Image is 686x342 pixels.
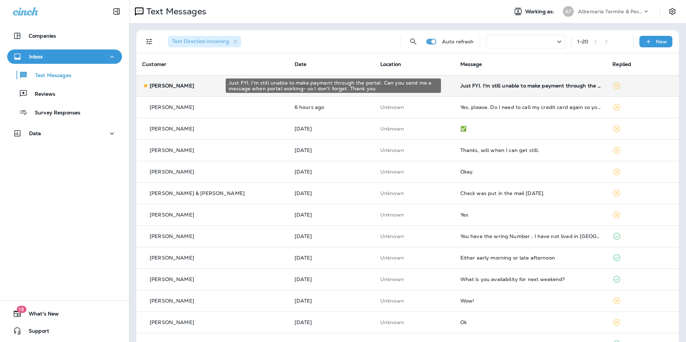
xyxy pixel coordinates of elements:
[295,319,369,325] p: Aug 7, 2025 12:01 PM
[150,276,194,282] p: [PERSON_NAME]
[380,61,401,67] span: Location
[460,212,601,218] div: Yes
[150,126,194,132] p: [PERSON_NAME]
[295,104,369,110] p: Aug 18, 2025 08:49 AM
[380,169,449,175] p: This customer does not have a last location and the phone number they messaged is not assigned to...
[7,67,122,82] button: Text Messages
[28,110,80,117] p: Survey Responses
[150,83,194,89] p: [PERSON_NAME]
[29,54,43,60] p: Inbox
[150,319,194,325] p: [PERSON_NAME]
[460,190,601,196] div: Check was put in the mail on Saturday.
[295,61,307,67] span: Date
[460,61,482,67] span: Message
[380,190,449,196] p: This customer does not have a last location and the phone number they messaged is not assigned to...
[172,38,229,44] span: Text Direction : Incoming
[380,319,449,325] p: This customer does not have a last location and the phone number they messaged is not assigned to...
[7,307,122,321] button: 19What's New
[17,306,26,313] span: 19
[295,169,369,175] p: Aug 14, 2025 09:16 AM
[29,33,56,39] p: Companies
[150,298,194,304] p: [PERSON_NAME]
[29,130,41,136] p: Data
[380,255,449,261] p: This customer does not have a last location and the phone number they messaged is not assigned to...
[150,190,245,196] p: [PERSON_NAME] & [PERSON_NAME]
[460,298,601,304] div: Wow!
[22,311,59,319] span: What's New
[295,233,369,239] p: Aug 11, 2025 04:34 PM
[460,255,601,261] div: Either early morning or late afternoon
[666,5,679,18] button: Settings
[28,72,71,79] p: Text Messages
[28,91,55,98] p: Reviews
[295,255,369,261] p: Aug 11, 2025 03:49 PM
[295,298,369,304] p: Aug 7, 2025 08:48 PM
[380,233,449,239] p: This customer does not have a last location and the phone number they messaged is not assigned to...
[7,126,122,141] button: Data
[7,49,122,64] button: Inbox
[142,61,166,67] span: Customer
[150,169,194,175] p: [PERSON_NAME]
[380,298,449,304] p: This customer does not have a last location and the phone number they messaged is not assigned to...
[460,233,601,239] div: You have the wring Number , I have not lived in NC for 3 years
[107,4,127,19] button: Collapse Sidebar
[577,39,589,44] div: 1 - 20
[7,86,122,101] button: Reviews
[460,126,601,132] div: ✅
[150,104,194,110] p: [PERSON_NAME]
[460,319,601,325] div: Ok
[460,169,601,175] div: Okay.
[150,212,194,218] p: [PERSON_NAME]
[142,34,156,49] button: Filters
[295,276,369,282] p: Aug 11, 2025 01:56 PM
[150,255,194,261] p: [PERSON_NAME]
[656,39,667,44] p: New
[460,147,601,153] div: Thanks, will when I can get still.
[295,126,369,132] p: Aug 14, 2025 01:36 PM
[144,6,206,17] p: Text Messages
[380,276,449,282] p: This customer does not have a last location and the phone number they messaged is not assigned to...
[7,29,122,43] button: Companies
[226,79,441,93] div: Just FYI. I'm still unable to make payment through the portal. Can you send me a message when por...
[406,34,420,49] button: Search Messages
[380,126,449,132] p: This customer does not have a last location and the phone number they messaged is not assigned to...
[150,233,194,239] p: [PERSON_NAME]
[442,39,474,44] p: Auto refresh
[22,328,49,337] span: Support
[295,212,369,218] p: Aug 12, 2025 11:20 AM
[7,324,122,338] button: Support
[168,36,241,47] div: Text Direction:Incoming
[460,276,601,282] div: What is you availability for next weekend?
[380,212,449,218] p: This customer does not have a last location and the phone number they messaged is not assigned to...
[460,104,601,110] div: Yes, please. Do I need to call my credit card again so you have it on file?
[150,147,194,153] p: [PERSON_NAME]
[380,104,449,110] p: This customer does not have a last location and the phone number they messaged is not assigned to...
[525,9,556,15] span: Working as:
[612,61,631,67] span: Replied
[460,83,601,89] div: Just FYI. I'm still unable to make payment through the portal. Can you send me a message when por...
[578,9,643,14] p: Albemarle Termite & Pest Control
[563,6,574,17] div: AT
[380,147,449,153] p: This customer does not have a last location and the phone number they messaged is not assigned to...
[295,147,369,153] p: Aug 14, 2025 09:22 AM
[7,105,122,120] button: Survey Responses
[295,190,369,196] p: Aug 12, 2025 05:56 PM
